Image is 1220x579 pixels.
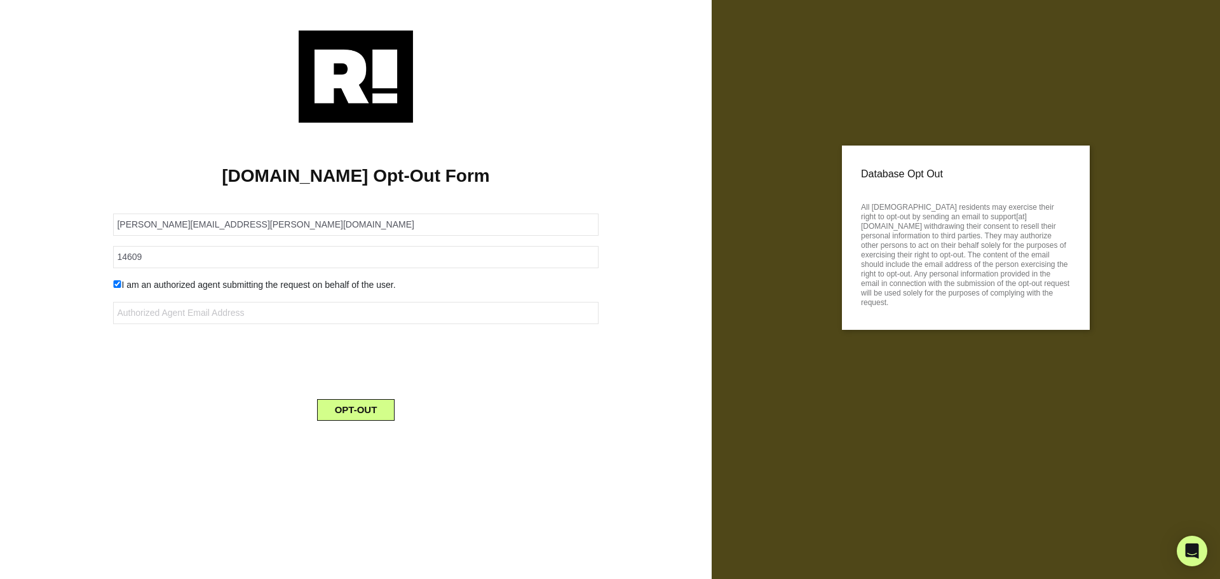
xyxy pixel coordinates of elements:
h1: [DOMAIN_NAME] Opt-Out Form [19,165,693,187]
p: All [DEMOGRAPHIC_DATA] residents may exercise their right to opt-out by sending an email to suppo... [861,199,1071,308]
input: Authorized Agent Email Address [113,302,598,324]
input: Email Address [113,214,598,236]
input: Zipcode [113,246,598,268]
p: Database Opt Out [861,165,1071,184]
div: I am an authorized agent submitting the request on behalf of the user. [104,278,607,292]
iframe: reCAPTCHA [259,334,452,384]
div: Open Intercom Messenger [1177,536,1207,566]
img: Retention.com [299,31,413,123]
button: OPT-OUT [317,399,395,421]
